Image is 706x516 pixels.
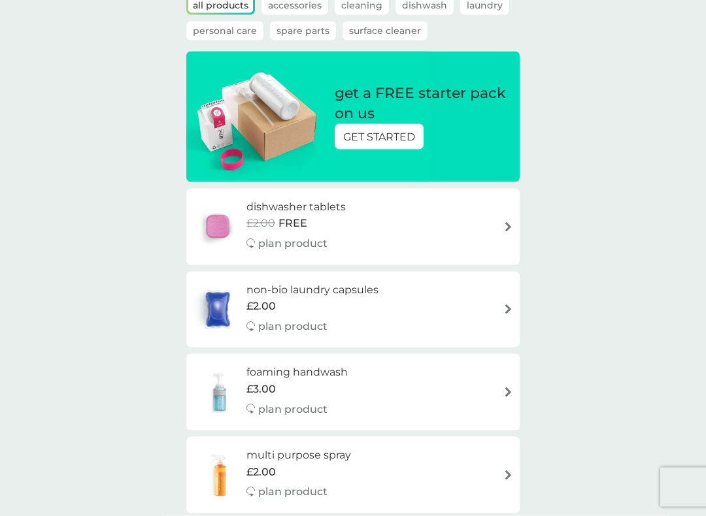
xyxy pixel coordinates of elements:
[246,447,351,464] h6: multi purpose spray
[246,298,276,315] span: £2.00
[278,215,307,232] span: FREE
[246,364,348,381] h6: foaming handwash
[246,282,378,298] h6: non-bio laundry capsules
[258,235,328,252] p: plan product
[246,199,346,216] h6: dishwasher tablets
[193,453,246,498] img: multi purpose spray
[335,84,507,124] p: get a FREE starter pack on us
[503,304,513,314] img: arrow right
[193,204,243,250] img: dishwasher tablets
[503,387,513,397] img: arrow right
[186,22,263,40] button: Personal Care
[258,401,328,418] p: plan product
[343,22,428,40] button: Surface Cleaner
[270,22,336,40] button: Spare Parts
[343,129,415,146] p: GET STARTED
[258,483,328,500] p: plan product
[193,370,246,415] img: foaming handwash
[246,215,275,232] span: £2.00
[193,287,243,332] img: non-bio laundry capsules
[246,464,276,481] span: £2.00
[246,381,276,398] span: £3.00
[503,222,513,232] img: arrow right
[258,318,328,335] p: plan product
[503,470,513,480] img: arrow right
